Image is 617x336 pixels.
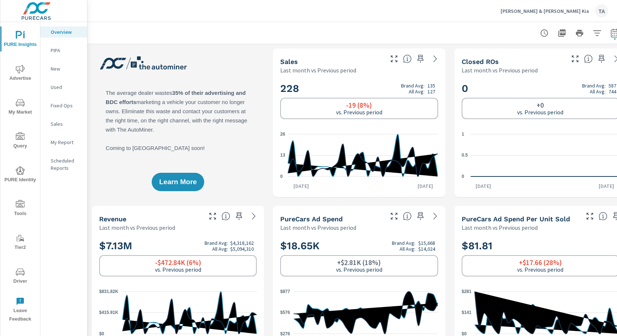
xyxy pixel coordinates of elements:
text: $281 [462,289,472,294]
p: [DATE] [288,182,314,190]
p: Used [51,83,81,91]
span: Save this to your personalized report [415,53,426,65]
span: Number of Repair Orders Closed by the selected dealership group over the selected time range. [So... [584,54,593,63]
h5: Revenue [99,215,126,223]
h5: Sales [280,58,298,65]
span: Tools [3,200,38,218]
span: Number of vehicles sold by the dealership over the selected date range. [Source: This data is sou... [403,54,412,63]
div: Scheduled Reports [40,155,87,174]
span: Total sales revenue over the selected date range. [Source: This data is sourced from the dealer’s... [221,212,230,221]
span: PURE Insights [3,31,38,49]
p: vs. Previous period [155,266,201,273]
text: 0 [462,174,464,179]
h6: +0 [537,101,544,109]
p: New [51,65,81,72]
p: Last month vs Previous period [99,223,175,232]
text: $831.82K [99,289,118,294]
p: Brand Avg: [582,83,606,89]
a: See more details in report [429,53,441,65]
button: Apply Filters [590,26,605,40]
span: Average cost of advertising per each vehicle sold at the dealer over the selected date range. The... [599,212,607,221]
p: $15,668 [418,240,435,246]
p: Last month vs Previous period [462,223,538,232]
text: $576 [280,310,290,315]
p: $14,024 [418,246,435,252]
h6: -19 (8%) [346,101,372,109]
p: vs. Previous period [517,266,563,273]
p: Last month vs Previous period [280,223,356,232]
p: All Avg: [212,246,228,252]
p: $5,094,310 [230,246,254,252]
div: nav menu [0,22,40,326]
p: [DATE] [412,182,438,190]
p: All Avg: [409,89,425,94]
button: Make Fullscreen [388,53,400,65]
h5: PureCars Ad Spend Per Unit Sold [462,215,570,223]
p: [DATE] [470,182,496,190]
button: Make Fullscreen [569,53,581,65]
span: PURE Identity [3,166,38,184]
p: Fixed Ops [51,102,81,109]
p: Scheduled Reports [51,157,81,172]
p: Brand Avg: [205,240,228,246]
p: vs. Previous period [336,266,382,273]
span: Save this to your personalized report [233,210,245,222]
p: Last month vs Previous period [280,66,356,75]
p: 135 [427,83,435,89]
p: 127 [427,89,435,94]
button: "Export Report to PDF" [555,26,569,40]
button: Learn More [152,173,204,191]
div: Sales [40,118,87,129]
div: Fixed Ops [40,100,87,111]
p: Last month vs Previous period [462,66,538,75]
h6: +$17.66 (28%) [519,259,562,266]
text: $415.91K [99,310,118,315]
p: PIPA [51,47,81,54]
button: Make Fullscreen [207,210,219,222]
div: Used [40,82,87,93]
p: Brand Avg: [392,240,415,246]
div: Overview [40,26,87,37]
button: Make Fullscreen [584,210,596,222]
button: Make Fullscreen [388,210,400,222]
p: vs. Previous period [336,109,382,115]
p: $4,318,162 [230,240,254,246]
h6: +$2.81K (18%) [337,259,381,266]
text: 0.5 [462,153,468,158]
h2: $7.13M [99,239,257,252]
span: Save this to your personalized report [596,53,607,65]
span: My Market [3,99,38,117]
span: Tier2 [3,234,38,252]
div: TA [595,4,608,18]
text: 0 [280,174,283,179]
span: Driver [3,268,38,286]
h5: PureCars Ad Spend [280,215,343,223]
button: Print Report [572,26,587,40]
div: My Report [40,137,87,148]
p: Overview [51,28,81,36]
h2: 228 [280,82,438,95]
p: My Report [51,139,81,146]
div: PIPA [40,45,87,56]
p: vs. Previous period [517,109,563,115]
span: Total cost of media for all PureCars channels for the selected dealership group over the selected... [403,212,412,221]
span: Learn More [159,179,196,185]
span: Save this to your personalized report [415,210,426,222]
p: Sales [51,120,81,128]
p: All Avg: [590,89,606,94]
p: 587 [609,83,616,89]
a: See more details in report [429,210,441,222]
text: $877 [280,289,290,294]
text: $141 [462,310,472,315]
p: Brand Avg: [401,83,425,89]
span: Leave Feedback [3,297,38,324]
p: 744 [609,89,616,94]
h5: Closed ROs [462,58,499,65]
text: 26 [280,132,285,137]
text: 1 [462,132,464,137]
span: Advertise [3,65,38,83]
text: 13 [280,153,285,158]
div: New [40,63,87,74]
a: See more details in report [248,210,260,222]
h2: $18.65K [280,239,438,252]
